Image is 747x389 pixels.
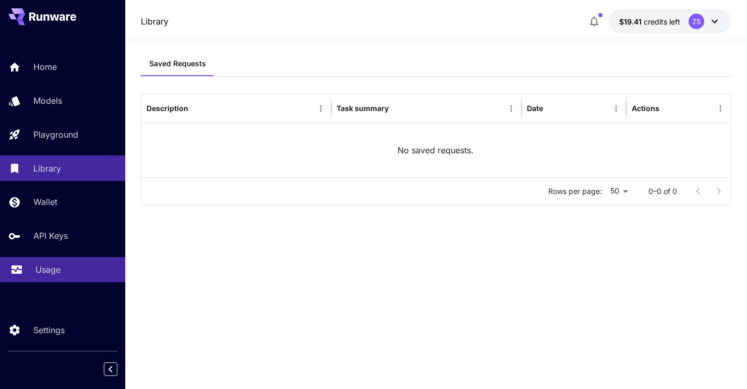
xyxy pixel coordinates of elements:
[713,101,728,116] button: Menu
[390,101,404,116] button: Sort
[606,184,632,199] div: 50
[189,101,204,116] button: Sort
[609,9,731,33] button: $19.41ZS
[632,104,659,113] div: Actions
[33,229,68,242] p: API Keys
[35,263,61,276] p: Usage
[141,15,168,28] a: Library
[644,17,680,26] span: credits left
[648,186,677,197] p: 0–0 of 0
[33,162,61,175] p: Library
[33,196,57,208] p: Wallet
[147,104,188,113] div: Description
[504,101,519,116] button: Menu
[619,17,644,26] span: $19.41
[336,104,389,113] div: Task summary
[314,101,328,116] button: Menu
[548,186,602,197] p: Rows per page:
[544,101,559,116] button: Sort
[112,360,125,379] div: Collapse sidebar
[149,59,206,68] span: Saved Requests
[527,104,543,113] div: Date
[33,94,62,107] p: Models
[689,14,704,29] div: ZS
[33,324,65,336] p: Settings
[619,16,680,27] div: $19.41
[33,60,57,73] p: Home
[141,15,168,28] nav: breadcrumb
[397,144,474,156] p: No saved requests.
[33,128,78,141] p: Playground
[609,101,623,116] button: Menu
[104,362,117,376] button: Collapse sidebar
